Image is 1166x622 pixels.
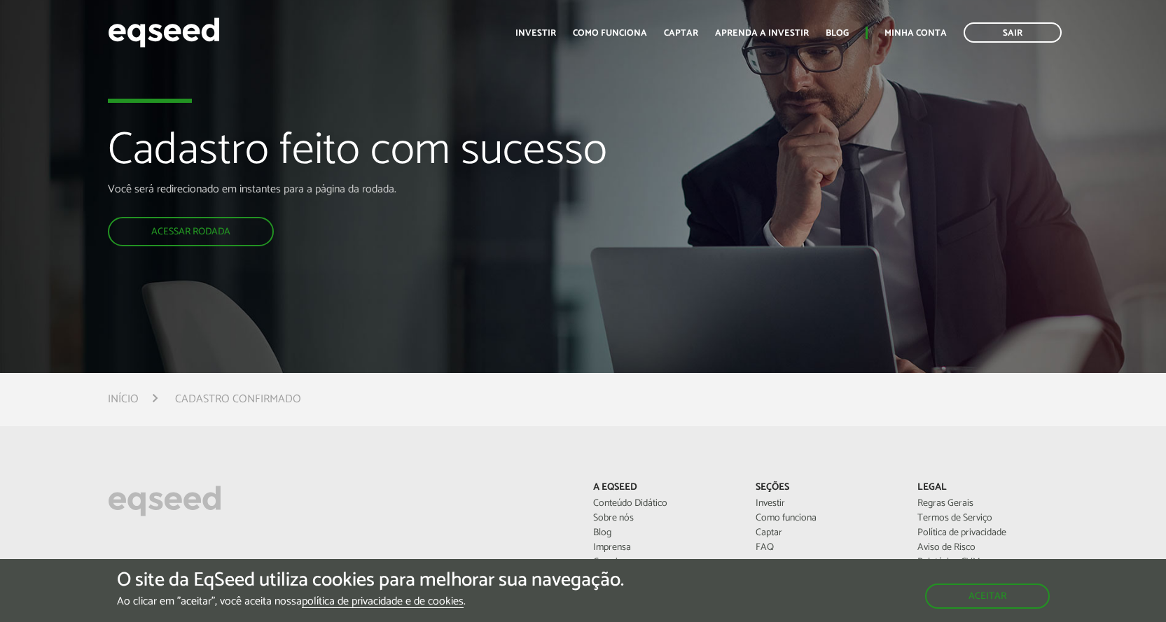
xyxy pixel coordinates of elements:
[756,528,896,538] a: Captar
[917,482,1058,494] p: Legal
[756,499,896,509] a: Investir
[756,514,896,523] a: Como funciona
[593,514,734,523] a: Sobre nós
[515,29,556,38] a: Investir
[884,29,947,38] a: Minha conta
[593,528,734,538] a: Blog
[917,543,1058,553] a: Aviso de Risco
[756,543,896,553] a: FAQ
[117,570,624,591] h5: O site da EqSeed utiliza cookies para melhorar sua navegação.
[964,22,1062,43] a: Sair
[108,183,670,196] p: Você será redirecionado em instantes para a página da rodada.
[117,595,624,608] p: Ao clicar em "aceitar", você aceita nossa .
[826,29,849,38] a: Blog
[925,584,1050,609] button: Aceitar
[917,528,1058,538] a: Política de privacidade
[175,390,301,409] li: Cadastro confirmado
[917,558,1058,567] a: Relatórios CVM
[108,14,220,51] img: EqSeed
[593,543,734,553] a: Imprensa
[108,394,139,405] a: Início
[573,29,647,38] a: Como funciona
[302,596,464,608] a: política de privacidade e de cookies
[593,482,734,494] p: A EqSeed
[108,482,221,520] img: EqSeed Logo
[593,558,734,567] a: Carreiras
[664,29,698,38] a: Captar
[108,217,274,246] a: Acessar rodada
[917,499,1058,509] a: Regras Gerais
[593,499,734,509] a: Conteúdo Didático
[715,29,809,38] a: Aprenda a investir
[756,482,896,494] p: Seções
[917,514,1058,523] a: Termos de Serviço
[108,127,670,183] h1: Cadastro feito com sucesso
